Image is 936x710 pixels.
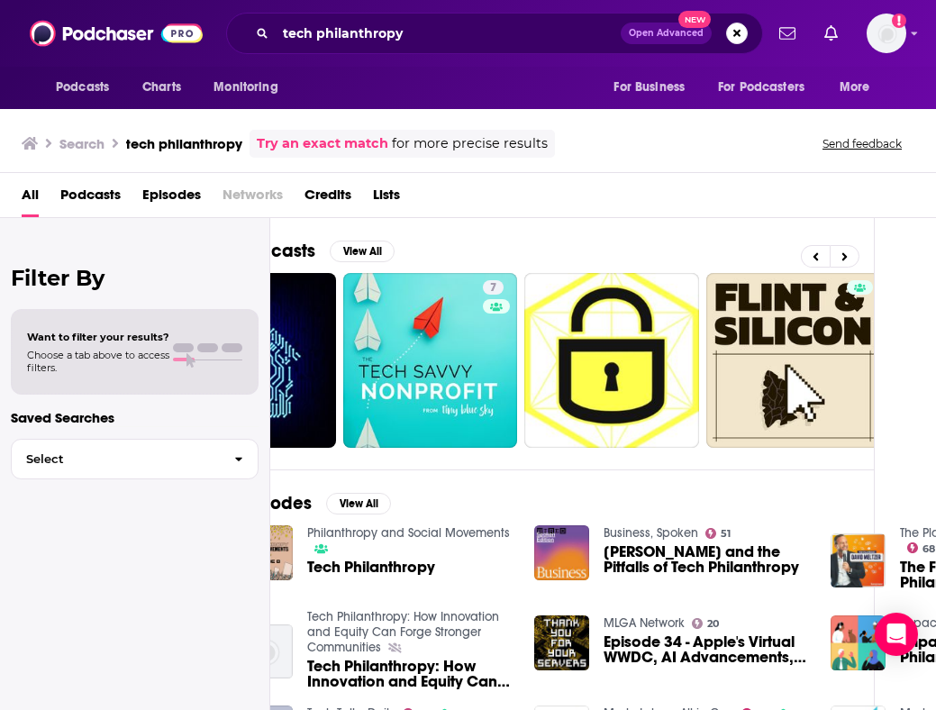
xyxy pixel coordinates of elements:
[30,16,203,50] img: Podchaser - Follow, Share and Rate Podcasts
[307,609,499,655] a: Tech Philanthropy: How Innovation and Equity Can Forge Stronger Communities
[43,70,132,105] button: open menu
[59,135,105,152] h3: Search
[772,18,803,49] a: Show notifications dropdown
[867,14,906,53] button: Show profile menu
[214,75,277,100] span: Monitoring
[326,493,391,514] button: View All
[142,180,201,217] a: Episodes
[392,133,548,154] span: for more precise results
[304,180,351,217] a: Credits
[238,240,315,262] h2: Podcasts
[706,70,831,105] button: open menu
[238,240,395,262] a: PodcastsView All
[330,241,395,262] button: View All
[817,136,907,151] button: Send feedback
[827,70,893,105] button: open menu
[276,19,621,48] input: Search podcasts, credits, & more...
[705,528,732,539] a: 51
[27,331,169,343] span: Want to filter your results?
[534,525,589,580] img: MacKenzie Bezos and the Pitfalls of Tech Philanthropy
[604,525,698,541] a: Business, Spoken
[629,29,704,38] span: Open Advanced
[718,75,804,100] span: For Podcasters
[223,180,283,217] span: Networks
[11,265,259,291] h2: Filter By
[604,634,809,665] a: Episode 34 - Apple's Virtual WWDC, AI Advancements, and Big Tech Philanthropy
[27,349,169,374] span: Choose a tab above to access filters.
[257,133,388,154] a: Try an exact match
[56,75,109,100] span: Podcasts
[11,439,259,479] button: Select
[604,544,809,575] span: [PERSON_NAME] and the Pitfalls of Tech Philanthropy
[867,14,906,53] span: Logged in as KrishanaDavis
[22,180,39,217] a: All
[343,273,518,448] a: 7
[307,659,513,689] a: Tech Philanthropy: How Innovation and Equity Can Forge Stronger Communities
[483,280,504,295] a: 7
[131,70,192,105] a: Charts
[907,542,936,553] a: 68
[307,560,435,575] a: Tech Philanthropy
[707,620,719,628] span: 20
[490,279,496,297] span: 7
[831,533,886,588] img: The Future of Tech, Philanthropy, and AI with John Hennessy
[201,70,301,105] button: open menu
[840,75,870,100] span: More
[12,453,220,465] span: Select
[226,13,763,54] div: Search podcasts, credits, & more...
[11,409,259,426] p: Saved Searches
[307,525,510,541] a: Philanthropy and Social Movements
[60,180,121,217] a: Podcasts
[238,492,391,514] a: EpisodesView All
[142,75,181,100] span: Charts
[604,615,685,631] a: MLGA Network
[817,18,845,49] a: Show notifications dropdown
[892,14,906,28] svg: Add a profile image
[867,14,906,53] img: User Profile
[126,135,242,152] h3: tech philanthropy
[604,544,809,575] a: MacKenzie Bezos and the Pitfalls of Tech Philanthropy
[831,615,886,670] img: Impact People – Tech Philanthropy with Tokarev Foundation
[238,492,312,514] h2: Episodes
[373,180,400,217] a: Lists
[621,23,712,44] button: Open AdvancedNew
[613,75,685,100] span: For Business
[534,615,589,670] img: Episode 34 - Apple's Virtual WWDC, AI Advancements, and Big Tech Philanthropy
[721,530,731,538] span: 51
[922,545,935,553] span: 68
[875,613,918,656] div: Open Intercom Messenger
[601,70,707,105] button: open menu
[692,618,720,629] a: 20
[678,11,711,28] span: New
